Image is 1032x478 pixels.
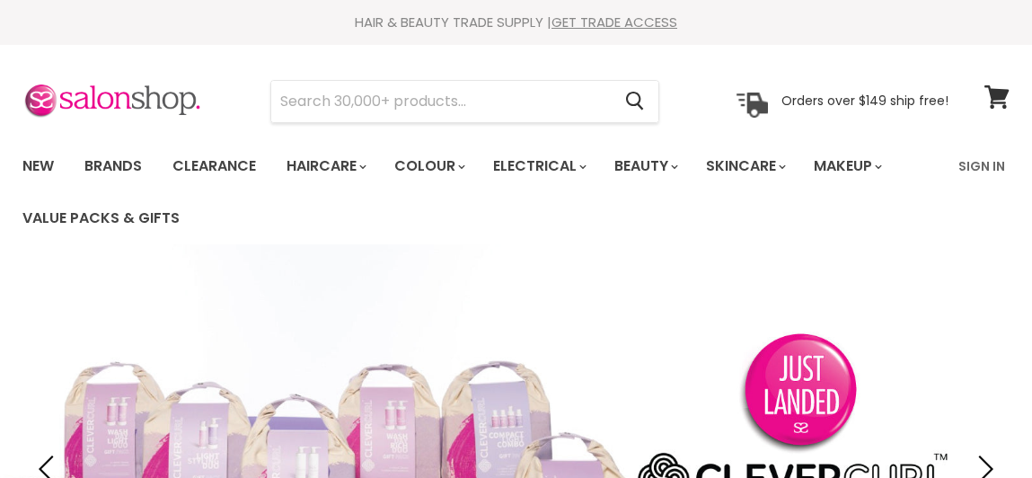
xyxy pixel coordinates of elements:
a: Makeup [800,147,893,185]
a: Electrical [480,147,597,185]
a: GET TRADE ACCESS [551,13,677,31]
form: Product [270,80,659,123]
a: Sign In [948,147,1016,185]
button: Search [611,81,658,122]
a: Skincare [692,147,797,185]
a: Colour [381,147,476,185]
a: Haircare [273,147,377,185]
input: Search [271,81,611,122]
ul: Main menu [9,140,948,244]
a: Brands [71,147,155,185]
a: Beauty [601,147,689,185]
p: Orders over $149 ship free! [781,93,948,109]
a: Clearance [159,147,269,185]
a: Value Packs & Gifts [9,199,193,237]
a: New [9,147,67,185]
